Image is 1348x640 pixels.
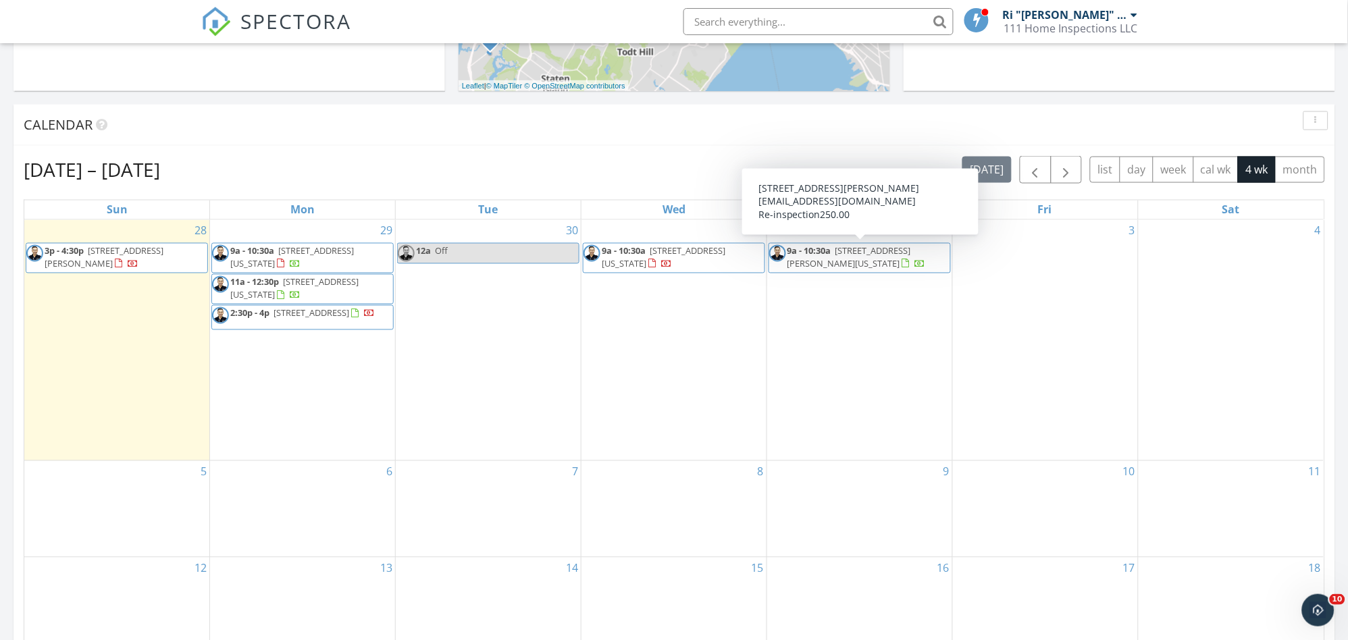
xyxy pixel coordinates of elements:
td: Go to October 11, 2025 [1138,461,1324,558]
td: Go to September 28, 2025 [24,220,210,461]
span: 9a - 10:30a [602,245,646,257]
img: The Best Home Inspection Software - Spectora [201,7,231,36]
a: © OpenStreetMap contributors [525,82,625,90]
img: subject_3.png [212,307,229,324]
img: subject_3.png [584,245,600,262]
a: Thursday [846,201,873,219]
h2: [DATE] – [DATE] [24,156,160,183]
a: 2:30p - 4p [STREET_ADDRESS] [230,307,375,319]
a: 9a - 10:30a [STREET_ADDRESS][US_STATE] [211,243,394,273]
a: Go to October 6, 2025 [384,461,395,483]
a: Go to October 14, 2025 [563,558,581,579]
a: 9a - 10:30a [STREET_ADDRESS][US_STATE] [230,245,354,270]
iframe: Intercom live chat [1302,594,1334,626]
span: Off [435,245,448,257]
button: Next [1051,156,1083,184]
button: month [1275,157,1325,183]
span: 12a [416,245,431,257]
a: Go to October 5, 2025 [198,461,209,483]
span: 9a - 10:30a [230,245,274,257]
a: Go to October 7, 2025 [569,461,581,483]
span: [STREET_ADDRESS][PERSON_NAME] [45,245,163,270]
a: Go to October 15, 2025 [749,558,767,579]
td: Go to October 5, 2025 [24,461,210,558]
td: Go to September 29, 2025 [210,220,396,461]
img: subject_3.png [398,245,415,262]
a: 9a - 10:30a [STREET_ADDRESS][US_STATE] [583,243,765,273]
a: Go to October 3, 2025 [1126,220,1138,242]
img: subject_3.png [26,245,43,262]
img: subject_3.png [769,245,786,262]
a: Leaflet [462,82,484,90]
span: [STREET_ADDRESS][PERSON_NAME][US_STATE] [787,245,911,270]
a: 3p - 4:30p [STREET_ADDRESS][PERSON_NAME] [26,243,208,273]
a: Go to September 29, 2025 [378,220,395,242]
span: [STREET_ADDRESS][US_STATE] [230,276,359,301]
button: Previous [1020,156,1052,184]
button: day [1120,157,1153,183]
button: week [1153,157,1194,183]
button: cal wk [1193,157,1239,183]
a: Go to October 10, 2025 [1120,461,1138,483]
a: Go to October 17, 2025 [1120,558,1138,579]
a: Wednesday [660,201,688,219]
a: Saturday [1220,201,1243,219]
a: Go to October 9, 2025 [941,461,952,483]
td: Go to October 2, 2025 [767,220,952,461]
span: [STREET_ADDRESS][US_STATE] [602,245,725,270]
a: 11a - 12:30p [STREET_ADDRESS][US_STATE] [230,276,359,301]
a: Go to October 13, 2025 [378,558,395,579]
td: Go to September 30, 2025 [396,220,581,461]
a: Go to October 18, 2025 [1306,558,1324,579]
a: 9a - 10:30a [STREET_ADDRESS][US_STATE] [602,245,725,270]
span: SPECTORA [240,7,351,35]
img: subject_3.png [212,245,229,262]
td: Go to October 9, 2025 [767,461,952,558]
span: 3p - 4:30p [45,245,84,257]
span: Calendar [24,115,93,134]
a: Go to October 4, 2025 [1312,220,1324,242]
div: Ri "[PERSON_NAME]" [PERSON_NAME] [1003,8,1128,22]
td: Go to October 7, 2025 [396,461,581,558]
a: Go to October 11, 2025 [1306,461,1324,483]
td: Go to October 10, 2025 [952,461,1138,558]
img: subject_3.png [212,276,229,293]
a: © MapTiler [486,82,523,90]
span: 11a - 12:30p [230,276,279,288]
span: 9a - 10:30a [787,245,831,257]
a: Go to October 8, 2025 [755,461,767,483]
div: 111 Home Inspections LLC [1004,22,1138,35]
a: Go to September 28, 2025 [192,220,209,242]
span: [STREET_ADDRESS] [274,307,349,319]
button: list [1090,157,1120,183]
span: 2:30p - 4p [230,307,269,319]
td: Go to October 1, 2025 [581,220,767,461]
a: Tuesday [476,201,501,219]
a: 9a - 10:30a [STREET_ADDRESS][PERSON_NAME][US_STATE] [787,245,926,270]
td: Go to October 3, 2025 [952,220,1138,461]
div: | [459,80,629,92]
a: Monday [288,201,317,219]
a: Friday [1035,201,1055,219]
a: 9a - 10:30a [STREET_ADDRESS][PERSON_NAME][US_STATE] [769,243,951,273]
span: 10 [1330,594,1345,605]
span: [STREET_ADDRESS][US_STATE] [230,245,354,270]
a: Go to October 1, 2025 [755,220,767,242]
a: Go to October 2, 2025 [941,220,952,242]
td: Go to October 4, 2025 [1138,220,1324,461]
a: 11a - 12:30p [STREET_ADDRESS][US_STATE] [211,274,394,304]
a: Go to October 12, 2025 [192,558,209,579]
input: Search everything... [683,8,954,35]
a: 2:30p - 4p [STREET_ADDRESS] [211,305,394,329]
button: 4 wk [1238,157,1276,183]
a: Go to September 30, 2025 [563,220,581,242]
a: SPECTORA [201,18,351,47]
td: Go to October 8, 2025 [581,461,767,558]
button: [DATE] [962,157,1012,183]
td: Go to October 6, 2025 [210,461,396,558]
div: Staten Island NY 10314 [490,38,498,46]
a: Sunday [104,201,130,219]
a: 3p - 4:30p [STREET_ADDRESS][PERSON_NAME] [45,245,163,270]
a: Go to October 16, 2025 [935,558,952,579]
